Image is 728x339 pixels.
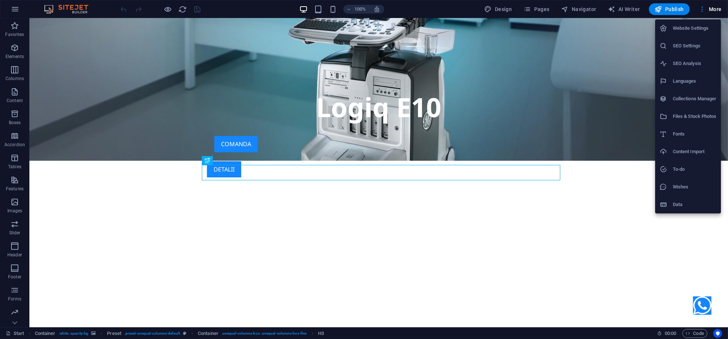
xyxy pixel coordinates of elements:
[673,24,717,33] h6: Website Settings
[673,77,717,86] h6: Languages
[673,183,717,191] h6: Wishes
[673,200,717,209] h6: Data
[673,130,717,138] h6: Fonts
[673,59,717,68] h6: SEO Analysis
[673,42,717,50] h6: SEO Settings
[673,147,717,156] h6: Content Import
[673,165,717,174] h6: To-do
[673,94,717,103] h6: Collections Manager
[673,112,717,121] h6: Files & Stock Photos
